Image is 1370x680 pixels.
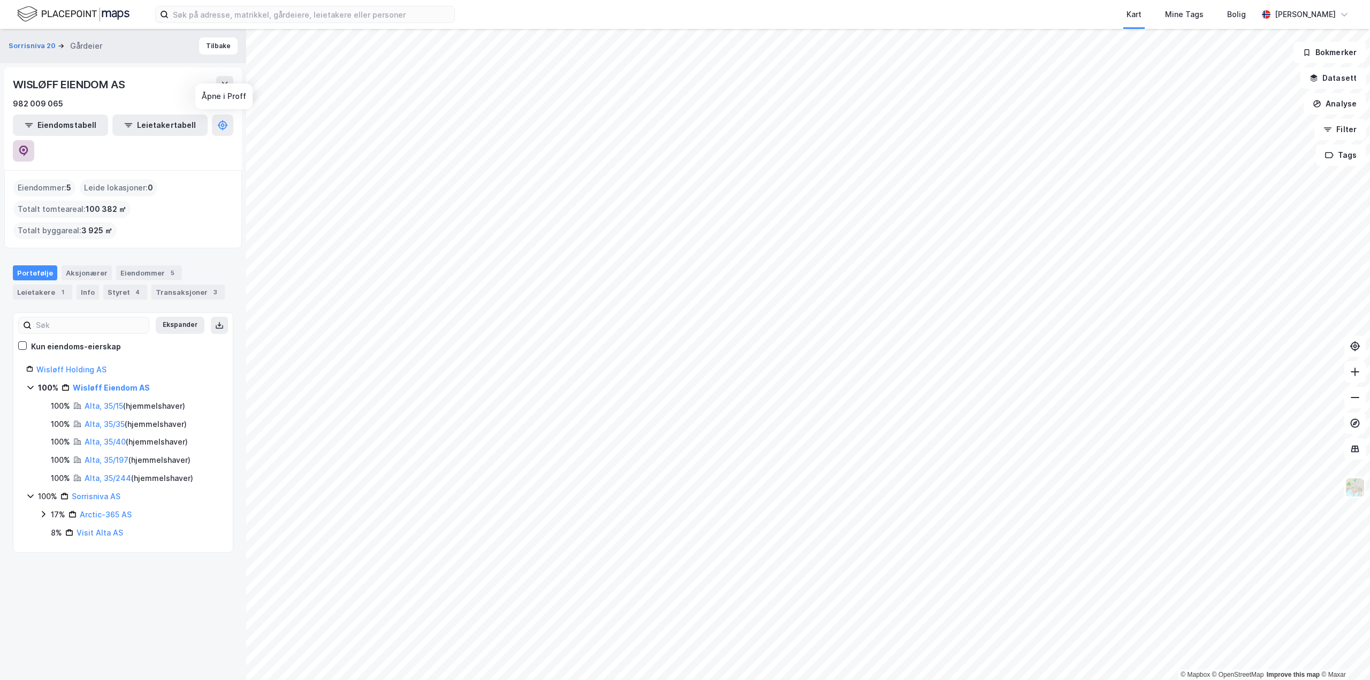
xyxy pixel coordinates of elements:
a: Alta, 35/244 [85,473,131,483]
div: ( hjemmelshaver ) [85,418,187,431]
div: 100% [51,400,70,412]
button: Filter [1314,119,1366,140]
a: Arctic-365 AS [80,510,132,519]
a: Sorrisniva AS [72,492,120,501]
div: Aksjonærer [62,265,112,280]
div: Info [77,285,99,300]
a: Alta, 35/40 [85,437,126,446]
div: ( hjemmelshaver ) [85,472,193,485]
span: 3 925 ㎡ [81,224,112,237]
div: 100% [51,454,70,467]
span: 5 [66,181,71,194]
input: Søk [32,317,149,333]
div: 100% [51,418,70,431]
button: Analyse [1304,93,1366,114]
div: Totalt tomteareal : [13,201,131,218]
button: Tilbake [199,37,238,55]
div: Transaksjoner [151,285,225,300]
div: ( hjemmelshaver ) [85,400,185,412]
button: Ekspander [156,317,204,334]
div: 17% [51,508,65,521]
a: Alta, 35/15 [85,401,123,410]
div: 5 [167,268,178,278]
div: 8% [51,526,62,539]
a: Alta, 35/197 [85,455,128,464]
button: Sorrisniva 20 [9,41,58,51]
div: 1 [57,287,68,297]
span: 0 [148,181,153,194]
div: Totalt byggareal : [13,222,117,239]
div: 982 009 065 [13,97,63,110]
div: Portefølje [13,265,57,280]
div: Leietakere [13,285,72,300]
a: Wisløff Eiendom AS [73,383,150,392]
button: Eiendomstabell [13,114,108,136]
button: Datasett [1300,67,1366,89]
button: Tags [1316,144,1366,166]
a: Alta, 35/35 [85,419,125,429]
div: ( hjemmelshaver ) [85,454,191,467]
div: 100% [38,381,58,394]
div: 3 [210,287,220,297]
div: Kart [1127,8,1141,21]
img: Z [1345,477,1365,498]
a: OpenStreetMap [1212,671,1264,678]
button: Bokmerker [1293,42,1366,63]
img: logo.f888ab2527a4732fd821a326f86c7f29.svg [17,5,130,24]
div: ( hjemmelshaver ) [85,435,188,448]
div: Styret [103,285,147,300]
div: Mine Tags [1165,8,1204,21]
input: Søk på adresse, matrikkel, gårdeiere, leietakere eller personer [169,6,454,22]
div: [PERSON_NAME] [1275,8,1336,21]
button: Leietakertabell [112,114,208,136]
span: 100 382 ㎡ [86,203,126,216]
a: Mapbox [1181,671,1210,678]
a: Wisløff Holding AS [36,365,106,374]
a: Improve this map [1267,671,1320,678]
div: Bolig [1227,8,1246,21]
div: Leide lokasjoner : [80,179,157,196]
div: 100% [38,490,57,503]
div: 4 [132,287,143,297]
iframe: Chat Widget [1316,629,1370,680]
div: Kontrollprogram for chat [1316,629,1370,680]
div: Eiendommer : [13,179,75,196]
div: 100% [51,435,70,448]
div: 100% [51,472,70,485]
div: WISLØFF EIENDOM AS [13,76,127,93]
div: Gårdeier [70,40,102,52]
div: Kun eiendoms-eierskap [31,340,121,353]
a: Visit Alta AS [77,528,123,537]
div: Eiendommer [116,265,182,280]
